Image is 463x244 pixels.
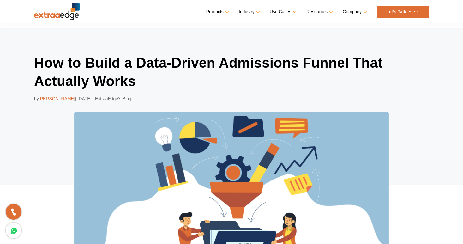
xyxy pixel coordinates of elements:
a: Use Cases [270,7,295,16]
a: Let’s Talk [377,6,429,18]
h1: How to Build a Data-Driven Admissions Funnel That Actually Works [34,54,429,90]
a: Industry [239,7,259,16]
span: [PERSON_NAME] [39,96,75,101]
a: Resources [306,7,332,16]
div: by | [DATE] | ExtraaEdge’s Blog [34,95,429,102]
a: Company [343,7,366,16]
a: Products [206,7,228,16]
